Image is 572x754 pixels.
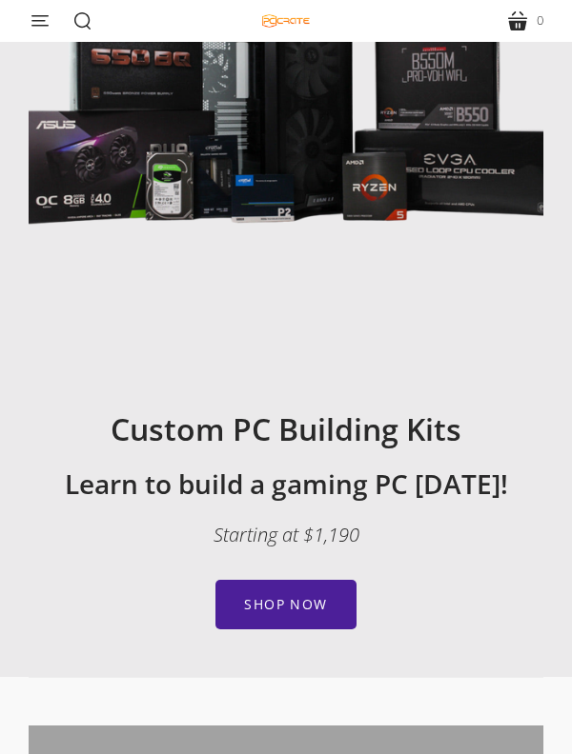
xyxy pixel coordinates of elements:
a: Shop now [215,580,356,629]
h2: Learn to build a gaming PC [DATE]! [29,467,543,501]
a: PC CRATE [262,14,310,29]
span: 0 [537,10,543,30]
h1: Custom PC Building Kits [29,410,543,448]
em: Starting at $1,190 [214,522,359,547]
